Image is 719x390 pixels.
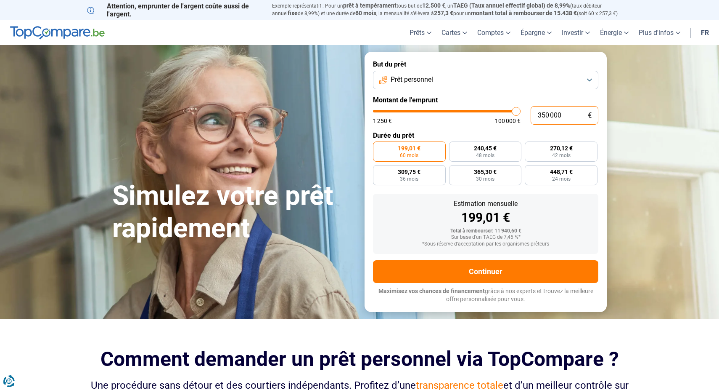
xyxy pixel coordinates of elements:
a: Comptes [472,20,515,45]
div: *Sous réserve d'acceptation par les organismes prêteurs [380,241,592,247]
a: Plus d'infos [634,20,685,45]
div: Sur base d'un TAEG de 7,45 %* [380,235,592,240]
span: 36 mois [400,176,418,182]
p: Exemple représentatif : Pour un tous but de , un (taux débiteur annuel de 8,99%) et une durée de ... [272,2,632,17]
a: Investir [557,20,595,45]
a: Cartes [436,20,472,45]
a: Épargne [515,20,557,45]
span: € [588,112,592,119]
span: 42 mois [552,153,571,158]
a: fr [696,20,714,45]
span: 12.500 € [422,2,445,9]
label: Durée du prêt [373,131,598,139]
span: 257,3 € [434,10,453,16]
span: 309,75 € [398,169,420,175]
span: fixe [288,10,298,16]
span: 48 mois [476,153,494,158]
span: 30 mois [476,176,494,182]
span: montant total à rembourser de 15.438 € [471,10,577,16]
span: 60 mois [355,10,376,16]
span: 270,12 € [550,145,573,151]
p: Attention, emprunter de l'argent coûte aussi de l'argent. [87,2,262,18]
span: 1 250 € [373,118,392,124]
a: Énergie [595,20,634,45]
h2: Comment demander un prêt personnel via TopCompare ? [87,347,632,371]
span: 60 mois [400,153,418,158]
span: Prêt personnel [391,75,433,84]
div: Total à rembourser: 11 940,60 € [380,228,592,234]
span: 24 mois [552,176,571,182]
span: 365,30 € [474,169,497,175]
label: But du prêt [373,60,598,68]
p: grâce à nos experts et trouvez la meilleure offre personnalisée pour vous. [373,287,598,304]
span: prêt à tempérament [343,2,397,9]
h1: Simulez votre prêt rapidement [112,180,354,245]
span: Maximisez vos chances de financement [378,288,485,294]
img: TopCompare [10,26,105,40]
span: 448,71 € [550,169,573,175]
button: Prêt personnel [373,71,598,89]
span: 240,45 € [474,145,497,151]
button: Continuer [373,260,598,283]
span: 100 000 € [495,118,521,124]
div: Estimation mensuelle [380,200,592,207]
span: 199,01 € [398,145,420,151]
div: 199,01 € [380,211,592,224]
label: Montant de l'emprunt [373,96,598,104]
span: TAEG (Taux annuel effectif global) de 8,99% [453,2,570,9]
a: Prêts [404,20,436,45]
